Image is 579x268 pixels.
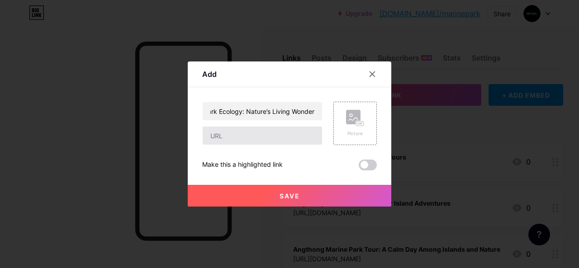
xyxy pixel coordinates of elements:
div: Picture [346,130,364,137]
button: Save [188,185,391,207]
div: Add [202,69,217,80]
input: URL [203,127,322,145]
span: Save [280,192,300,200]
div: Make this a highlighted link [202,160,283,170]
input: Title [203,102,322,120]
